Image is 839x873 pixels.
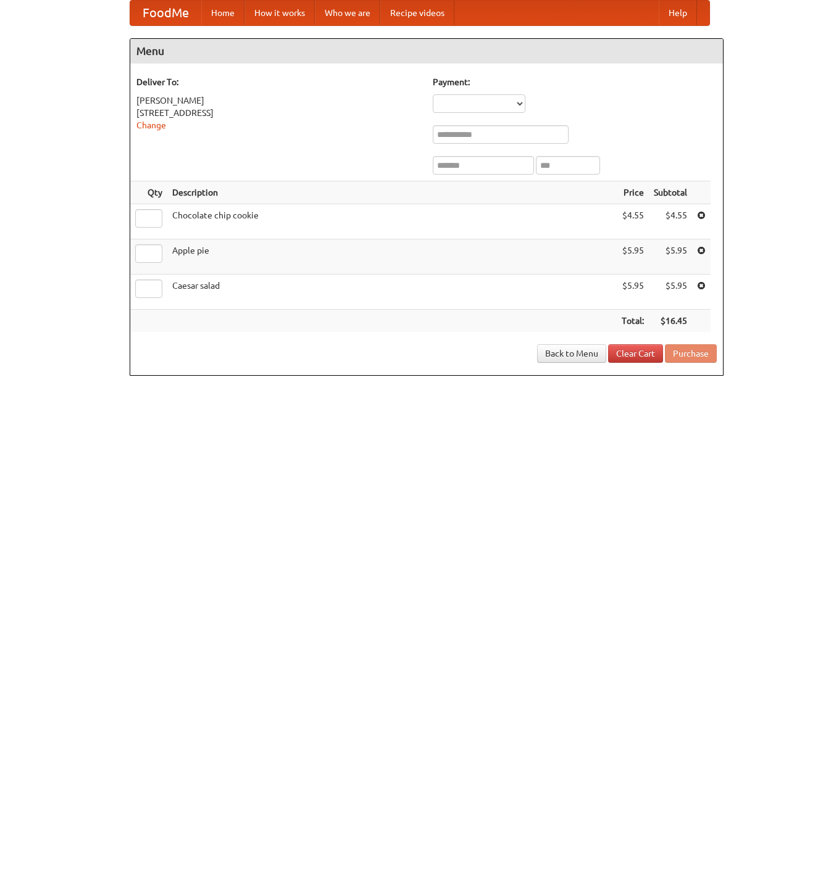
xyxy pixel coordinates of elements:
[136,94,420,107] div: [PERSON_NAME]
[167,204,617,239] td: Chocolate chip cookie
[130,1,201,25] a: FoodMe
[617,239,649,275] td: $5.95
[433,76,717,88] h5: Payment:
[649,310,692,333] th: $16.45
[617,310,649,333] th: Total:
[130,181,167,204] th: Qty
[167,275,617,310] td: Caesar salad
[649,181,692,204] th: Subtotal
[315,1,380,25] a: Who we are
[649,275,692,310] td: $5.95
[659,1,697,25] a: Help
[380,1,454,25] a: Recipe videos
[617,181,649,204] th: Price
[167,239,617,275] td: Apple pie
[649,204,692,239] td: $4.55
[617,275,649,310] td: $5.95
[244,1,315,25] a: How it works
[130,39,723,64] h4: Menu
[136,76,420,88] h5: Deliver To:
[617,204,649,239] td: $4.55
[201,1,244,25] a: Home
[537,344,606,363] a: Back to Menu
[136,107,420,119] div: [STREET_ADDRESS]
[136,120,166,130] a: Change
[649,239,692,275] td: $5.95
[608,344,663,363] a: Clear Cart
[167,181,617,204] th: Description
[665,344,717,363] button: Purchase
